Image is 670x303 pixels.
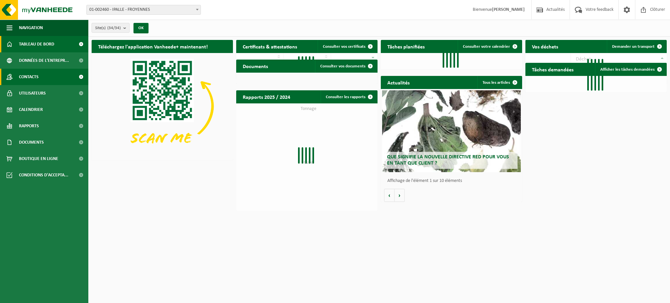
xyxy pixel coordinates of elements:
[595,63,666,76] a: Afficher les tâches demandées
[236,60,274,72] h2: Documents
[133,23,149,33] button: OK
[323,45,365,49] span: Consulter vos certificats
[236,90,297,103] h2: Rapports 2025 / 2024
[381,76,416,89] h2: Actualités
[87,5,201,14] span: 01-002460 - IPALLE - FROYENNES
[19,101,43,118] span: Calendrier
[458,40,521,53] a: Consulter votre calendrier
[387,179,519,183] p: Affichage de l'élément 1 sur 10 éléments
[477,76,521,89] a: Tous les articles
[19,52,69,69] span: Données de l'entrepr...
[86,5,201,15] span: 01-002460 - IPALLE - FROYENNES
[19,134,44,151] span: Documents
[19,20,43,36] span: Navigation
[19,36,54,52] span: Tableau de bord
[92,23,130,33] button: Site(s)(34/34)
[315,60,377,73] a: Consulter vos documents
[19,167,68,183] span: Conditions d'accepta...
[318,40,377,53] a: Consulter vos certificats
[612,45,655,49] span: Demander un transport
[321,90,377,103] a: Consulter les rapports
[92,40,214,53] h2: Téléchargez l'application Vanheede+ maintenant!
[92,53,233,159] img: Download de VHEPlus App
[382,90,520,172] a: Que signifie la nouvelle directive RED pour vous en tant que client ?
[236,40,304,53] h2: Certificats & attestations
[19,151,58,167] span: Boutique en ligne
[600,67,655,72] span: Afficher les tâches demandées
[19,118,39,134] span: Rapports
[525,40,565,53] h2: Vos déchets
[19,69,39,85] span: Contacts
[381,40,431,53] h2: Tâches planifiées
[95,23,121,33] span: Site(s)
[395,189,405,202] button: Volgende
[107,26,121,30] count: (34/34)
[320,64,365,68] span: Consulter vos documents
[384,189,395,202] button: Vorige
[525,63,580,76] h2: Tâches demandées
[463,45,510,49] span: Consulter votre calendrier
[607,40,666,53] a: Demander un transport
[19,85,46,101] span: Utilisateurs
[492,7,525,12] strong: [PERSON_NAME]
[387,154,509,166] span: Que signifie la nouvelle directive RED pour vous en tant que client ?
